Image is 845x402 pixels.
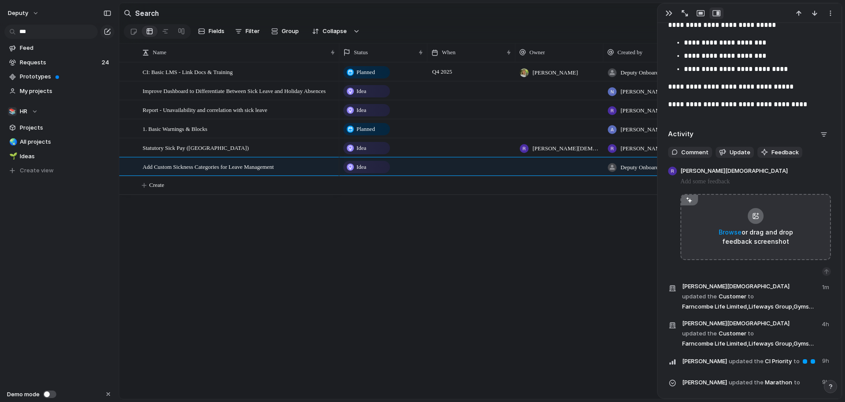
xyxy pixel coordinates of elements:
span: Collapse [323,27,347,36]
span: updated the [682,329,717,338]
span: Idea [356,106,366,115]
span: Browse [719,228,742,236]
span: Q4 2025 [430,67,454,77]
span: [PERSON_NAME][DEMOGRAPHIC_DATA] [621,106,687,115]
span: to [794,357,800,366]
button: Comment [668,147,712,158]
span: [PERSON_NAME] [621,125,666,134]
span: Add Custom Sickness Categories for Leave Management [143,161,274,171]
h2: Activity [668,129,694,139]
span: Farncombe Life Limited , Lifeways Group , Gymshark , HC-One [682,339,816,348]
span: Improve Dashboard to Differentiate Between Sick Leave and Holiday Absences [143,86,326,96]
span: or drag and drop feedback screenshot [712,227,800,246]
span: Feed [20,44,111,52]
span: Created by [617,48,643,57]
span: updated the [682,292,717,301]
span: [PERSON_NAME][DEMOGRAPHIC_DATA] [680,167,788,176]
span: CI: Basic LMS - Link Docs & Training [143,67,233,77]
span: Demo mode [7,390,40,399]
span: Statutory Sick Pay ([GEOGRAPHIC_DATA]) [143,142,249,153]
span: Group [282,27,299,36]
span: to [748,292,754,301]
button: 🌱 [8,152,17,161]
a: Prototypes [4,70,114,83]
span: to [748,329,754,338]
div: 🌱 [9,151,15,161]
span: Marathon [682,376,817,388]
span: Idea [356,87,366,96]
span: 9h [822,376,831,387]
span: Filter [246,27,260,36]
span: All projects [20,138,111,146]
a: 🌏All projects [4,135,114,149]
span: Create view [20,166,54,175]
span: Ideas [20,152,111,161]
span: Idea [356,163,366,171]
button: Create view [4,164,114,177]
span: deputy [8,9,28,18]
span: 24 [102,58,111,67]
span: [PERSON_NAME] [621,87,666,96]
span: 9h [822,355,831,365]
span: Customer [682,318,816,348]
h2: Search [135,8,159,19]
span: Deputy Onboarding [621,68,666,77]
button: Collapse [307,24,351,38]
span: When [442,48,456,57]
span: 1. Basic Warnings & Blocks [143,123,207,134]
a: Requests24 [4,56,114,69]
span: Create [149,181,164,190]
span: Farncombe Life Limited , Lifeways Group , Gymshark , HC-One , Onore [682,302,817,311]
span: HR [20,107,27,116]
span: Comment [681,148,709,157]
span: 4h [822,318,831,329]
span: Requests [20,58,99,67]
span: Name [153,48,166,57]
span: Prototypes [20,72,111,81]
span: to [794,378,800,387]
span: [PERSON_NAME][DEMOGRAPHIC_DATA] [533,144,599,153]
button: Group [267,24,303,38]
button: Update [716,147,754,158]
span: Idea [356,144,366,153]
span: [PERSON_NAME][DEMOGRAPHIC_DATA] [682,319,790,328]
button: deputy [4,6,44,20]
span: Status [354,48,368,57]
span: Planned [356,125,375,134]
span: [PERSON_NAME] [682,378,727,387]
span: [PERSON_NAME] [533,68,578,77]
span: [PERSON_NAME] [682,357,727,366]
span: [PERSON_NAME][DEMOGRAPHIC_DATA] [621,144,687,153]
button: Feedback [757,147,802,158]
a: 🌱Ideas [4,150,114,163]
span: Deputy Onboarding [621,163,666,172]
span: Fields [209,27,224,36]
div: 🌏 [9,137,15,147]
span: Planned [356,68,375,77]
button: 📚HR [4,105,114,118]
span: 1m [822,281,831,292]
span: Update [730,148,750,157]
span: Customer [682,281,817,311]
span: [PERSON_NAME][DEMOGRAPHIC_DATA] [682,282,790,291]
a: Feed [4,41,114,55]
span: CI Priority [682,355,817,367]
span: My projects [20,87,111,96]
a: My projects [4,85,114,98]
a: Projects [4,121,114,134]
div: 📚 [8,107,17,116]
button: Filter [231,24,263,38]
button: Fields [195,24,228,38]
span: updated the [729,378,764,387]
span: updated the [729,357,764,366]
span: Feedback [772,148,799,157]
span: Projects [20,123,111,132]
span: Report - Unavailability and correlation with sick leave [143,104,267,115]
button: 🌏 [8,138,17,146]
span: Owner [529,48,545,57]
